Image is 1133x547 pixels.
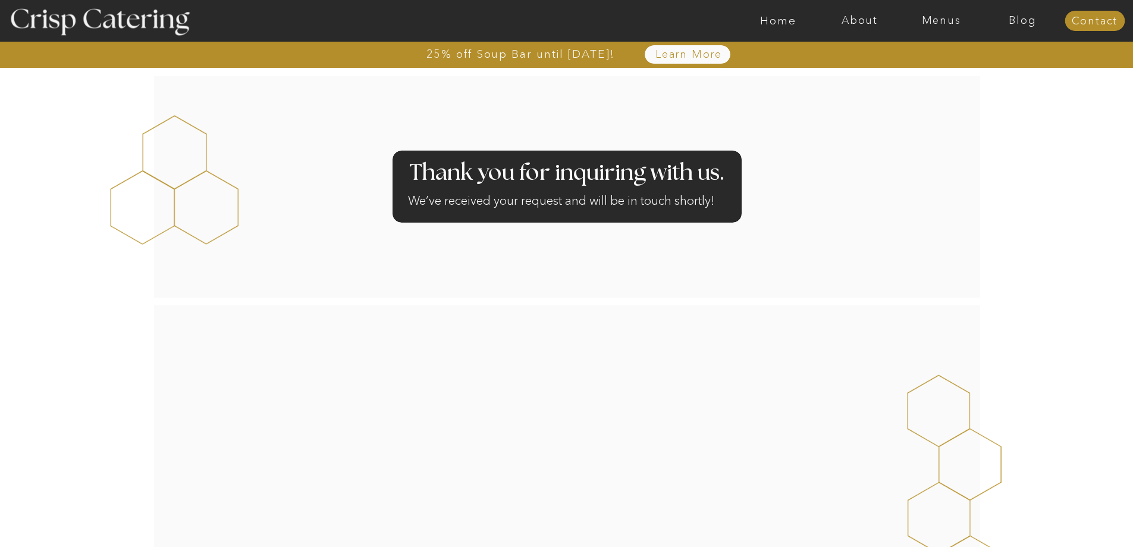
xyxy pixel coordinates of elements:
a: Menus [900,15,982,27]
a: 25% off Soup Bar until [DATE]! [384,48,658,60]
a: Learn More [628,49,750,61]
a: About [819,15,900,27]
a: Blog [982,15,1063,27]
a: Contact [1065,15,1125,27]
a: Home [737,15,819,27]
h2: We’ve received your request and will be in touch shortly! [408,192,726,215]
h2: Thank you for inquiring with us. [407,162,726,185]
